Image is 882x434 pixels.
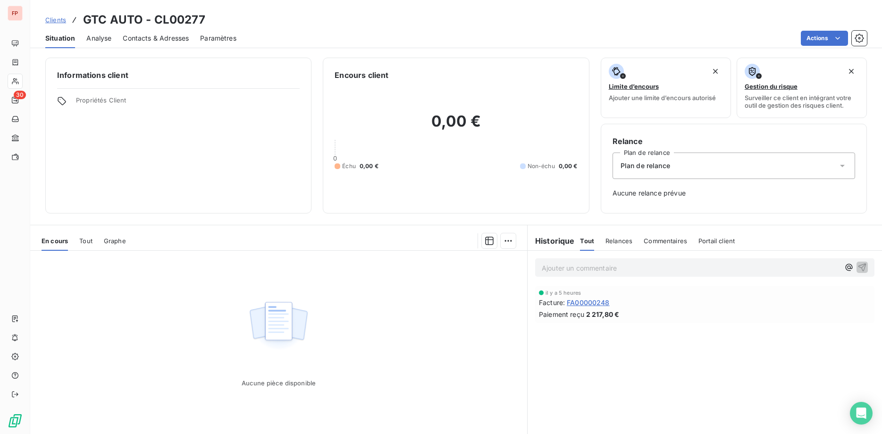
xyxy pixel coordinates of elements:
[42,237,68,245] span: En cours
[57,69,300,81] h6: Informations client
[248,297,309,355] img: Empty state
[609,94,716,102] span: Ajouter une limite d’encours autorisé
[737,58,867,118] button: Gestion du risqueSurveiller ce client en intégrant votre outil de gestion des risques client.
[8,6,23,21] div: FP
[580,237,594,245] span: Tout
[86,34,111,43] span: Analyse
[45,16,66,24] span: Clients
[605,237,632,245] span: Relances
[850,402,873,425] div: Open Intercom Messenger
[621,161,670,170] span: Plan de relance
[546,290,581,296] span: il y a 5 heures
[242,379,316,387] span: Aucune pièce disponible
[613,188,855,198] span: Aucune relance prévue
[586,309,620,319] span: 2 217,80 €
[335,112,577,140] h2: 0,00 €
[14,91,26,99] span: 30
[539,309,584,319] span: Paiement reçu
[559,162,578,170] span: 0,00 €
[104,237,126,245] span: Graphe
[539,298,565,307] span: Facture :
[360,162,378,170] span: 0,00 €
[528,235,575,247] h6: Historique
[698,237,735,245] span: Portail client
[123,34,189,43] span: Contacts & Adresses
[613,136,855,147] h6: Relance
[567,298,610,307] span: FA00000248
[83,11,205,28] h3: GTC AUTO - CL00277
[335,69,388,81] h6: Encours client
[745,94,859,109] span: Surveiller ce client en intégrant votre outil de gestion des risques client.
[644,237,687,245] span: Commentaires
[609,83,659,90] span: Limite d’encours
[45,34,75,43] span: Situation
[342,162,356,170] span: Échu
[45,15,66,25] a: Clients
[528,162,555,170] span: Non-échu
[79,237,92,245] span: Tout
[745,83,798,90] span: Gestion du risque
[8,413,23,428] img: Logo LeanPay
[801,31,848,46] button: Actions
[333,154,337,162] span: 0
[200,34,236,43] span: Paramètres
[601,58,731,118] button: Limite d’encoursAjouter une limite d’encours autorisé
[76,96,300,110] span: Propriétés Client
